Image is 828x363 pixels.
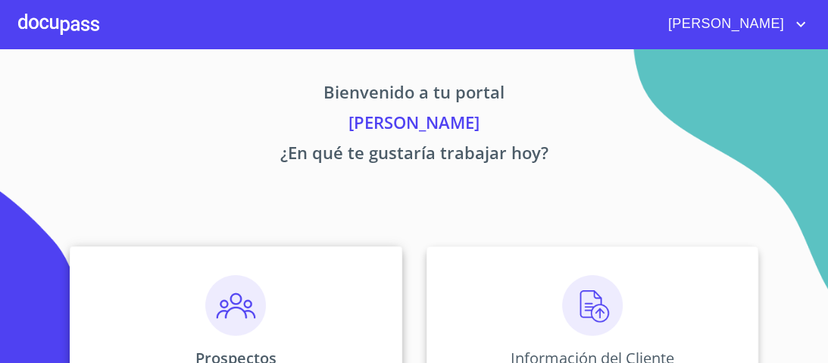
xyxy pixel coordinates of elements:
p: Bienvenido a tu portal [18,80,810,110]
img: prospectos.png [205,275,266,336]
p: [PERSON_NAME] [18,110,810,140]
button: account of current user [657,12,810,36]
p: ¿En qué te gustaría trabajar hoy? [18,140,810,171]
span: [PERSON_NAME] [657,12,792,36]
img: carga.png [562,275,623,336]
